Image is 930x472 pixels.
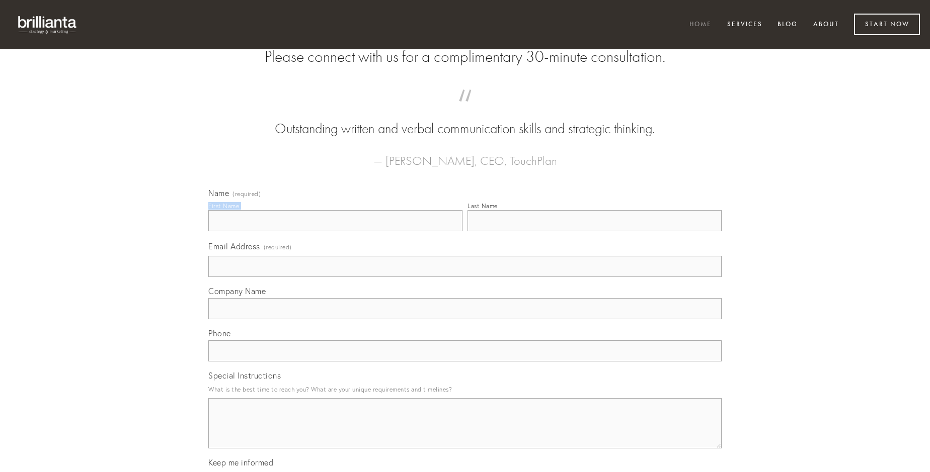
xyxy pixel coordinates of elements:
[208,241,260,251] span: Email Address
[208,328,231,338] span: Phone
[224,100,706,139] blockquote: Outstanding written and verbal communication skills and strategic thinking.
[683,17,718,33] a: Home
[771,17,804,33] a: Blog
[208,47,722,66] h2: Please connect with us for a complimentary 30-minute consultation.
[208,202,239,210] div: First Name
[208,383,722,396] p: What is the best time to reach you? What are your unique requirements and timelines?
[264,240,292,254] span: (required)
[208,370,281,381] span: Special Instructions
[807,17,845,33] a: About
[208,188,229,198] span: Name
[854,14,920,35] a: Start Now
[10,10,86,39] img: brillianta - research, strategy, marketing
[224,100,706,119] span: “
[208,286,266,296] span: Company Name
[468,202,498,210] div: Last Name
[208,457,273,467] span: Keep me informed
[232,191,261,197] span: (required)
[721,17,769,33] a: Services
[224,139,706,171] figcaption: — [PERSON_NAME], CEO, TouchPlan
